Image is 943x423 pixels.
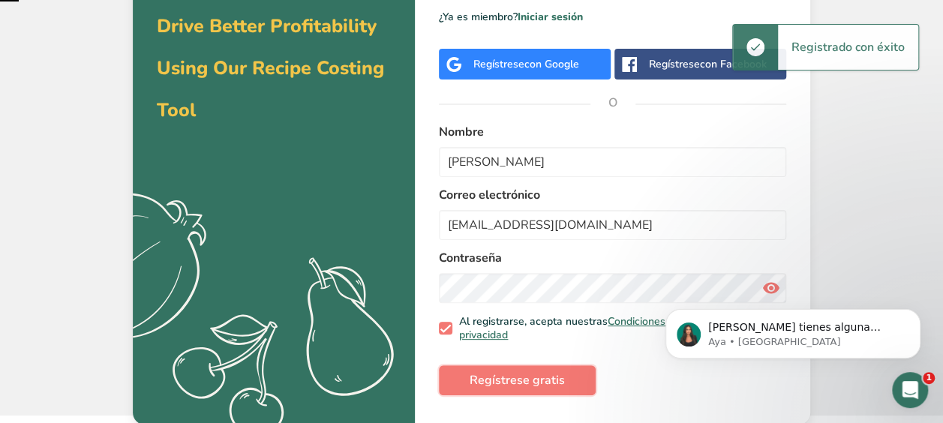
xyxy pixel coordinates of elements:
[459,314,772,342] a: Política de privacidad
[778,25,918,70] div: Registrado con éxito
[892,372,928,408] iframe: Intercom live chat
[439,365,596,395] button: Regístrese gratis
[439,186,786,204] label: Correo electrónico
[439,9,786,25] p: ¿Ya es miembro?
[157,13,384,123] span: Drive Better Profitability Using Our Recipe Costing Tool
[923,372,935,384] span: 1
[439,147,786,177] input: John Doe
[439,249,786,267] label: Contraseña
[524,57,579,71] span: con Google
[439,210,786,240] input: email@example.com
[649,56,767,72] div: Regístrese
[470,371,565,389] span: Regístrese gratis
[452,315,781,341] span: Al registrarse, acepta nuestras y
[643,277,943,382] iframe: Intercom notifications mensaje
[439,123,786,141] label: Nombre
[590,80,635,125] span: O
[518,10,583,24] a: Iniciar sesión
[700,57,767,71] span: con Facebook
[608,314,716,328] a: Condiciones generales
[473,56,579,72] div: Regístrese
